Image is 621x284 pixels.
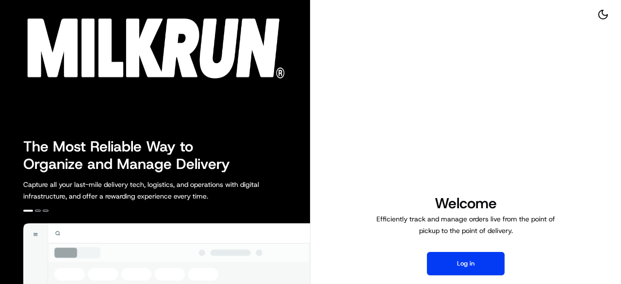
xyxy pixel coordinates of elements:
[373,213,559,236] p: Efficiently track and manage orders live from the point of pickup to the point of delivery.
[373,194,559,213] h1: Welcome
[6,6,293,84] img: Company Logo
[23,179,303,202] p: Capture all your last-mile delivery tech, logistics, and operations with digital infrastructure, ...
[23,138,241,173] h2: The Most Reliable Way to Organize and Manage Delivery
[427,252,505,275] button: Log in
